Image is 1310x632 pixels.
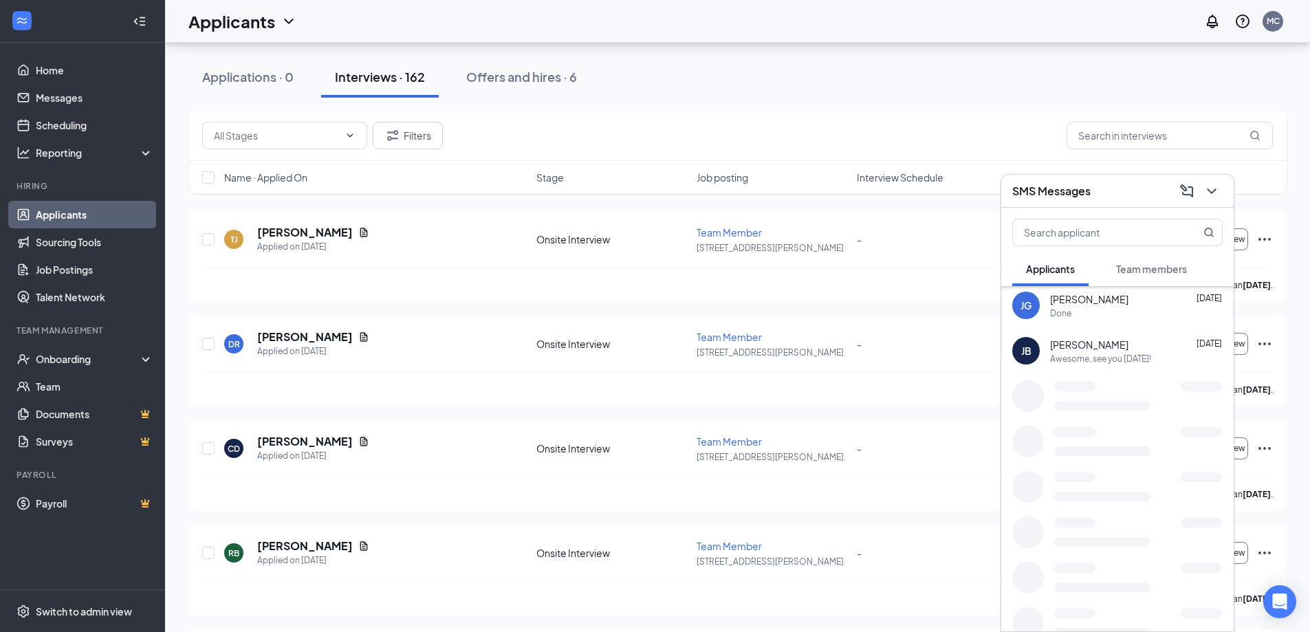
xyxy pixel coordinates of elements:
div: Onsite Interview [536,546,688,560]
span: Team Member [697,226,762,239]
div: Payroll [17,469,151,481]
span: Name · Applied On [224,171,307,184]
span: Team members [1116,263,1187,275]
a: Messages [36,84,153,111]
span: Stage [536,171,564,184]
p: [STREET_ADDRESS][PERSON_NAME] [697,556,849,567]
a: PayrollCrown [36,490,153,517]
h5: [PERSON_NAME] [257,538,353,554]
a: Applicants [36,201,153,228]
h5: [PERSON_NAME] [257,434,353,449]
svg: ComposeMessage [1179,183,1195,199]
span: - [857,233,862,246]
b: [DATE] [1243,593,1271,604]
svg: MagnifyingGlass [1203,227,1214,238]
svg: Notifications [1204,13,1221,30]
b: [DATE] [1243,280,1271,290]
a: Job Postings [36,256,153,283]
svg: UserCheck [17,352,30,366]
a: Talent Network [36,283,153,311]
div: TJ [230,234,238,246]
svg: Settings [17,604,30,618]
p: [STREET_ADDRESS][PERSON_NAME] [697,347,849,358]
div: Applications · 0 [202,68,294,85]
svg: Analysis [17,146,30,160]
b: [DATE] [1243,489,1271,499]
span: - [857,547,862,559]
a: SurveysCrown [36,428,153,455]
div: Applied on [DATE] [257,345,369,358]
div: Switch to admin view [36,604,132,618]
span: - [857,338,862,350]
p: [STREET_ADDRESS][PERSON_NAME] [697,451,849,463]
span: [PERSON_NAME] [1050,292,1128,306]
span: - [857,442,862,455]
div: Applied on [DATE] [257,554,369,567]
div: Onsite Interview [536,337,688,351]
a: DocumentsCrown [36,400,153,428]
div: Interviews · 162 [335,68,425,85]
div: Team Management [17,325,151,336]
a: Sourcing Tools [36,228,153,256]
div: Awesome, see you [DATE]! [1050,353,1151,364]
svg: Ellipses [1256,336,1273,352]
div: DR [228,338,240,350]
svg: QuestionInfo [1234,13,1251,30]
a: Scheduling [36,111,153,139]
div: Onboarding [36,352,142,366]
svg: ChevronDown [281,13,297,30]
div: Done [1050,307,1071,319]
span: [DATE] [1197,293,1222,303]
span: [PERSON_NAME] [1050,338,1128,351]
div: Onsite Interview [536,232,688,246]
h3: SMS Messages [1012,184,1091,199]
p: [STREET_ADDRESS][PERSON_NAME] [697,242,849,254]
svg: Ellipses [1256,231,1273,248]
svg: ChevronDown [1203,183,1220,199]
input: Search in interviews [1067,122,1273,149]
svg: ChevronDown [345,130,356,141]
span: Team Member [697,435,762,448]
button: ChevronDown [1201,180,1223,202]
div: Reporting [36,146,154,160]
span: Team Member [697,331,762,343]
h5: [PERSON_NAME] [257,329,353,345]
div: RB [228,547,239,559]
span: Applicants [1026,263,1075,275]
div: CD [228,443,240,455]
button: ComposeMessage [1176,180,1198,202]
button: Filter Filters [373,122,443,149]
svg: Document [358,331,369,342]
div: Offers and hires · 6 [466,68,577,85]
input: Search applicant [1013,219,1176,246]
div: Applied on [DATE] [257,449,369,463]
span: Team Member [697,540,762,552]
svg: MagnifyingGlass [1249,130,1260,141]
div: Applied on [DATE] [257,240,369,254]
div: MC [1267,15,1280,27]
svg: Document [358,227,369,238]
div: JG [1020,298,1031,312]
div: Onsite Interview [536,442,688,455]
a: Team [36,373,153,400]
svg: Filter [384,127,401,144]
h5: [PERSON_NAME] [257,225,353,240]
span: Job posting [697,171,748,184]
span: [DATE] [1197,338,1222,349]
span: Interview Schedule [857,171,943,184]
svg: Document [358,541,369,552]
svg: Ellipses [1256,440,1273,457]
span: Score [1017,171,1045,184]
a: Home [36,56,153,84]
b: [DATE] [1243,384,1271,395]
svg: Ellipses [1256,545,1273,561]
svg: WorkstreamLogo [15,14,29,28]
h1: Applicants [188,10,275,33]
div: Hiring [17,180,151,192]
svg: Collapse [133,14,146,28]
input: All Stages [214,128,339,143]
div: JB [1021,344,1031,358]
svg: Document [358,436,369,447]
div: Open Intercom Messenger [1263,585,1296,618]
